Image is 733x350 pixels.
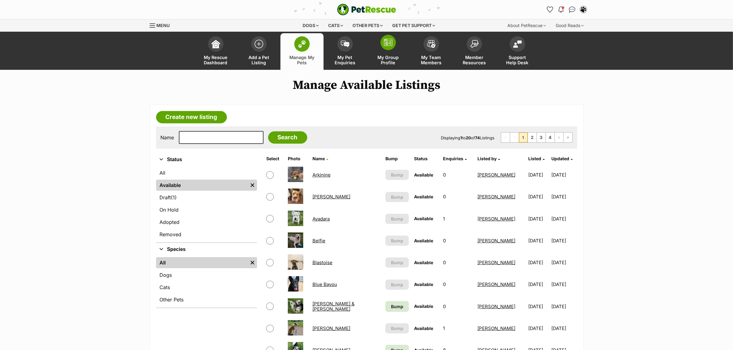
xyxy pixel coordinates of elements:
a: [PERSON_NAME] [477,281,515,287]
a: [PERSON_NAME] [477,238,515,244]
button: Bump [385,236,409,246]
span: Name [312,156,325,161]
span: First page [501,133,510,142]
a: All [156,257,248,268]
a: Belfie [312,238,325,244]
a: My Pet Enquiries [324,33,367,70]
span: translation missing: en.admin.listings.index.attributes.enquiries [443,156,463,161]
button: Bump [385,192,409,202]
td: 1 [441,318,474,339]
button: Bump [385,170,409,180]
span: Available [414,238,433,243]
td: 0 [441,252,474,273]
td: [DATE] [551,186,576,207]
a: Updated [551,156,573,161]
td: [DATE] [551,296,576,317]
a: Conversations [567,5,577,14]
a: Enquiries [443,156,467,161]
a: On Hold [156,204,257,215]
span: My Group Profile [374,55,402,65]
a: Adopted [156,217,257,228]
span: Add a Pet Listing [245,55,273,65]
button: Bump [385,214,409,224]
td: [DATE] [551,230,576,251]
a: [PERSON_NAME] [477,194,515,200]
a: Page 4 [546,133,554,142]
a: My Group Profile [367,33,410,70]
span: Displaying to of Listings [441,135,495,140]
div: Status [156,166,257,242]
img: chat-41dd97257d64d25036548639549fe6c8038ab92f7586957e7f3b1b290dea8141.svg [569,6,575,13]
a: Manage My Pets [280,33,324,70]
span: Support Help Desk [504,55,531,65]
td: [DATE] [526,296,551,317]
a: My Team Members [410,33,453,70]
span: My Team Members [417,55,445,65]
span: Available [414,282,433,287]
span: Updated [551,156,569,161]
td: [DATE] [526,252,551,273]
a: [PERSON_NAME] & [PERSON_NAME] [312,301,355,312]
span: Bump [391,259,403,266]
a: Blue Bayou [312,281,337,287]
img: add-pet-listing-icon-0afa8454b4691262ce3f59096e99ab1cd57d4a30225e0717b998d2c9b9846f56.svg [255,40,263,48]
span: (1) [171,194,177,201]
td: 0 [441,296,474,317]
span: Bump [391,281,403,288]
span: Bump [391,303,403,310]
th: Bump [383,154,411,164]
a: Support Help Desk [496,33,539,70]
span: Bump [391,194,403,200]
td: [DATE] [551,164,576,185]
a: [PERSON_NAME] [477,172,515,178]
label: Name [161,135,174,140]
a: Create new listing [156,111,227,123]
a: Remove filter [248,257,257,268]
span: Bump [391,216,403,222]
a: Member Resources [453,33,496,70]
a: [PERSON_NAME] [477,325,515,331]
a: [PERSON_NAME] [477,260,515,265]
img: dashboard-icon-eb2f2d2d3e046f16d808141f083e7271f6b2e854fb5c12c21221c1fb7104beca.svg [211,40,220,48]
a: Draft [156,192,257,203]
span: My Pet Enquiries [331,55,359,65]
span: Bump [391,172,403,178]
span: Manage My Pets [288,55,316,65]
span: Available [414,260,433,265]
span: Previous page [510,133,519,142]
button: Species [156,245,257,253]
a: All [156,167,257,178]
a: Available [156,180,248,191]
a: Blastoise [312,260,332,265]
td: [DATE] [526,230,551,251]
a: Page 2 [528,133,537,142]
a: Favourites [545,5,555,14]
span: Member Resources [461,55,488,65]
th: Select [264,154,285,164]
img: member-resources-icon-8e73f808a243e03378d46382f2149f9095a855e16c252ad45f914b54edf8863c.svg [470,40,479,48]
span: Available [414,304,433,309]
a: Ayadara [312,216,330,222]
img: logo-e224e6f780fb5917bec1dbf3a21bbac754714ae5b6737aabdf751b685950b380.svg [337,4,396,15]
strong: 20 [466,135,471,140]
a: Removed [156,229,257,240]
span: Page 1 [519,133,528,142]
a: Arkinine [312,172,331,178]
nav: Pagination [501,132,573,143]
span: Menu [157,23,170,28]
img: Lynda Smith profile pic [580,6,586,13]
a: Remove filter [248,180,257,191]
div: Other pets [348,19,387,32]
td: 0 [441,164,474,185]
td: [DATE] [526,208,551,229]
a: Last page [564,133,572,142]
button: Status [156,156,257,164]
img: team-members-icon-5396bd8760b3fe7c0b43da4ab00e1e3bb1a5d9ba89233759b79545d2d3fc5d0d.svg [427,40,436,48]
button: Bump [385,257,409,268]
td: [DATE] [526,318,551,339]
img: notifications-46538b983faf8c2785f20acdc204bb7945ddae34d4c08c2a6579f10ce5e182be.svg [558,6,563,13]
a: Listed by [477,156,500,161]
img: pet-enquiries-icon-7e3ad2cf08bfb03b45e93fb7055b45f3efa6380592205ae92323e6603595dc1f.svg [341,41,349,47]
a: Cats [156,282,257,293]
td: [DATE] [551,274,576,295]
